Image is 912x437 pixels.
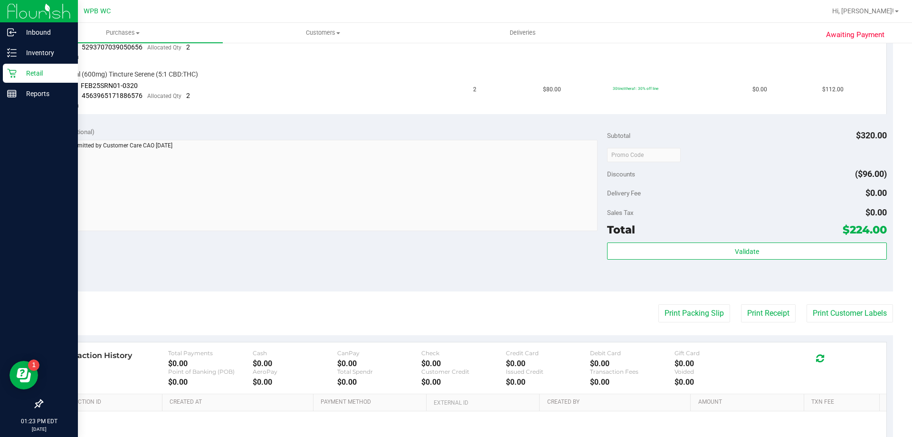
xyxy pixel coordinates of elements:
[698,398,800,406] a: Amount
[186,43,190,51] span: 2
[807,304,893,322] button: Print Customer Labels
[543,85,561,94] span: $80.00
[741,304,796,322] button: Print Receipt
[337,359,422,368] div: $0.00
[607,223,635,236] span: Total
[832,7,894,15] span: Hi, [PERSON_NAME]!
[607,189,641,197] span: Delivery Fee
[337,350,422,357] div: CanPay
[147,93,181,99] span: Allocated Qty
[822,85,844,94] span: $112.00
[590,368,674,375] div: Transaction Fees
[421,359,506,368] div: $0.00
[752,85,767,94] span: $0.00
[337,378,422,387] div: $0.00
[82,92,142,99] span: 4563965171886576
[81,82,138,89] span: FEB25SRN01-0320
[590,378,674,387] div: $0.00
[168,378,253,387] div: $0.00
[28,359,39,371] iframe: Resource center unread badge
[856,130,887,140] span: $320.00
[223,29,422,37] span: Customers
[186,92,190,99] span: 2
[7,68,17,78] inline-svg: Retail
[9,361,38,389] iframe: Resource center
[735,248,759,255] span: Validate
[607,165,635,183] span: Discounts
[7,89,17,98] inline-svg: Reports
[674,359,759,368] div: $0.00
[426,394,539,411] th: External ID
[23,23,223,43] a: Purchases
[337,368,422,375] div: Total Spendr
[7,48,17,58] inline-svg: Inventory
[7,28,17,37] inline-svg: Inbound
[674,350,759,357] div: Gift Card
[590,350,674,357] div: Debit Card
[506,359,590,368] div: $0.00
[253,350,337,357] div: Cash
[855,169,887,179] span: ($96.00)
[590,359,674,368] div: $0.00
[17,27,74,38] p: Inbound
[865,207,887,217] span: $0.00
[23,29,223,37] span: Purchases
[421,378,506,387] div: $0.00
[55,70,198,79] span: SW 30ml (600mg) Tincture Serene (5:1 CBD:THC)
[607,209,634,216] span: Sales Tax
[17,47,74,58] p: Inventory
[607,132,630,139] span: Subtotal
[170,398,309,406] a: Created At
[17,68,74,79] p: Retail
[658,304,730,322] button: Print Packing Slip
[56,398,159,406] a: Transaction ID
[506,368,590,375] div: Issued Credit
[607,148,681,162] input: Promo Code
[253,368,337,375] div: AeroPay
[811,398,875,406] a: Txn Fee
[826,29,884,40] span: Awaiting Payment
[147,44,181,51] span: Allocated Qty
[506,378,590,387] div: $0.00
[497,29,549,37] span: Deliveries
[607,243,886,260] button: Validate
[253,378,337,387] div: $0.00
[168,359,253,368] div: $0.00
[674,378,759,387] div: $0.00
[421,368,506,375] div: Customer Credit
[4,417,74,426] p: 01:23 PM EDT
[168,368,253,375] div: Point of Banking (POB)
[473,85,476,94] span: 2
[17,88,74,99] p: Reports
[4,426,74,433] p: [DATE]
[82,43,142,51] span: 5293707039050656
[506,350,590,357] div: Credit Card
[421,350,506,357] div: Check
[843,223,887,236] span: $224.00
[613,86,658,91] span: 30tinctthera1: 30% off line
[253,359,337,368] div: $0.00
[547,398,687,406] a: Created By
[168,350,253,357] div: Total Payments
[321,398,423,406] a: Payment Method
[223,23,423,43] a: Customers
[674,368,759,375] div: Voided
[423,23,623,43] a: Deliveries
[865,188,887,198] span: $0.00
[84,7,111,15] span: WPB WC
